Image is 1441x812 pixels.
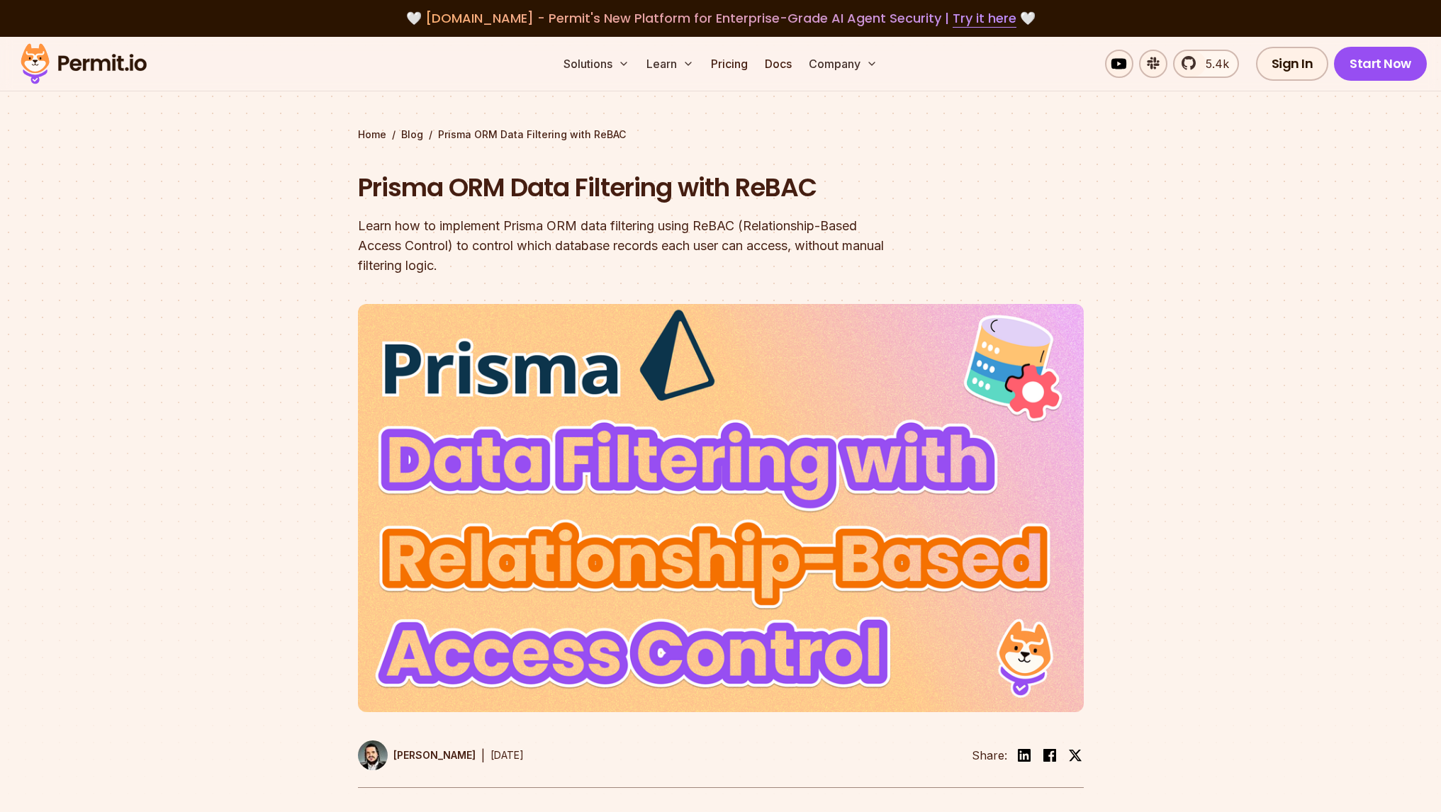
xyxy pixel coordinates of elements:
a: Home [358,128,386,142]
button: Company [803,50,883,78]
li: Share: [972,747,1007,764]
div: | [481,747,485,764]
img: linkedin [1016,747,1033,764]
time: [DATE] [490,749,524,761]
a: 5.4k [1173,50,1239,78]
span: [DOMAIN_NAME] - Permit's New Platform for Enterprise-Grade AI Agent Security | [425,9,1016,27]
a: Start Now [1334,47,1427,81]
a: [PERSON_NAME] [358,740,476,770]
button: Learn [641,50,700,78]
span: 5.4k [1197,55,1229,72]
a: Sign In [1256,47,1329,81]
img: Gabriel L. Manor [358,740,388,770]
p: [PERSON_NAME] [393,748,476,762]
div: Learn how to implement Prisma ORM data filtering using ReBAC (Relationship-Based Access Control) ... [358,216,902,276]
h1: Prisma ORM Data Filtering with ReBAC [358,170,902,205]
a: Blog [401,128,423,142]
a: Try it here [953,9,1016,28]
img: Permit logo [14,40,153,88]
img: Prisma ORM Data Filtering with ReBAC [358,304,1084,712]
img: twitter [1068,748,1082,762]
div: / / [358,128,1084,142]
button: Solutions [558,50,635,78]
img: facebook [1041,747,1058,764]
a: Docs [759,50,797,78]
a: Pricing [705,50,753,78]
div: 🤍 🤍 [34,9,1407,28]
